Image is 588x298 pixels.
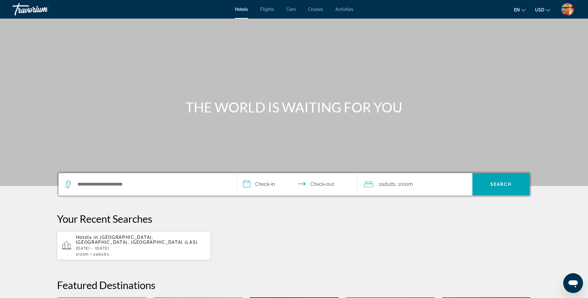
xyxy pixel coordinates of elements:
span: Search [490,182,511,187]
div: Search widget [59,173,530,195]
h2: Featured Destinations [57,279,531,291]
a: Cars [286,7,296,12]
a: Activities [335,7,353,12]
button: Change language [514,5,526,14]
span: Adults [381,181,396,187]
span: Hotels in [76,235,98,240]
button: User Menu [559,3,576,16]
span: Room [78,252,89,256]
h1: THE WORLD IS WAITING FOR YOU [178,99,410,115]
span: Adults [96,252,109,256]
button: Change currency [535,5,550,14]
iframe: Button to launch messaging window [563,273,583,293]
a: Flights [260,7,274,12]
span: en [514,7,520,12]
button: Select check in and out date [237,173,358,195]
span: 2 [379,180,396,189]
a: Cruises [308,7,323,12]
button: Search [472,173,530,195]
a: Travorium [12,1,74,17]
span: 1 [76,252,89,256]
p: Your Recent Searches [57,213,531,225]
button: Travelers: 2 adults, 0 children [358,173,472,195]
span: Room [400,181,413,187]
button: Hotels in [GEOGRAPHIC_DATA], [GEOGRAPHIC_DATA], [GEOGRAPHIC_DATA] (LAS)[DATE] - [DATE]1Room2Adults [57,231,211,260]
img: User image [561,3,574,15]
input: Search hotel destination [77,180,227,189]
span: , 1 [396,180,413,189]
p: [DATE] - [DATE] [76,246,206,251]
span: 2 [93,252,109,256]
a: Hotels [235,7,248,12]
span: USD [535,7,544,12]
span: [GEOGRAPHIC_DATA], [GEOGRAPHIC_DATA], [GEOGRAPHIC_DATA] (LAS) [76,235,198,245]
